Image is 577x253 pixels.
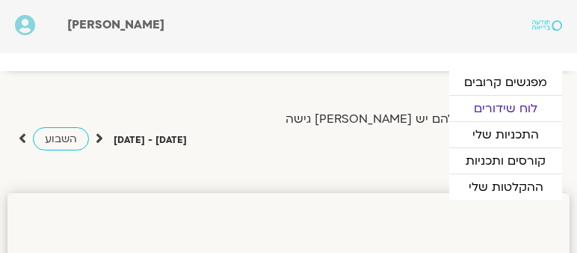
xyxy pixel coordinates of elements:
a: השבוע [33,127,89,150]
a: ההקלטות שלי [449,174,562,200]
a: לוח שידורים [449,96,562,121]
label: הצג רק הרצאות להם יש [PERSON_NAME] גישה [286,112,545,126]
span: [PERSON_NAME] [67,16,164,33]
a: התכניות שלי [449,122,562,147]
a: קורסים ותכניות [449,148,562,174]
p: [DATE] - [DATE] [114,132,187,148]
span: השבוע [45,132,77,146]
a: מפגשים קרובים [449,70,562,95]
